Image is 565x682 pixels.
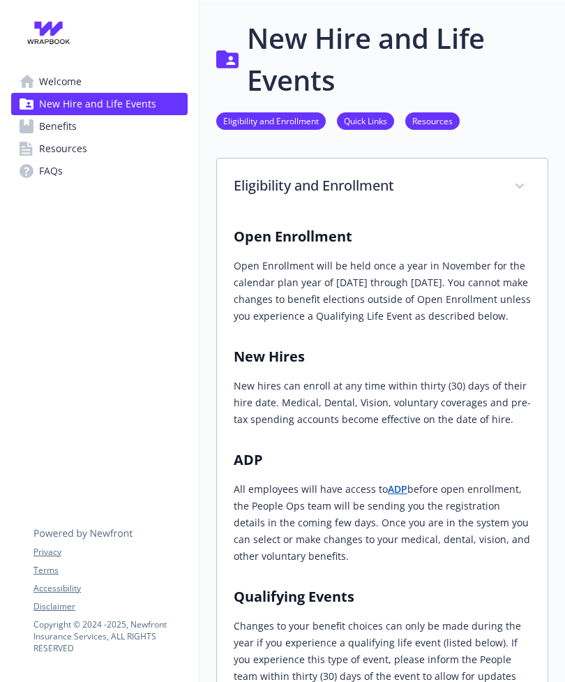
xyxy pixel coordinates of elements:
[33,546,187,558] a: Privacy
[11,160,188,182] a: FAQs
[217,158,548,216] div: Eligibility and Enrollment
[234,175,497,196] p: Eligibility and Enrollment
[234,587,354,606] strong: Qualifying Events
[234,481,531,565] p: All employees will have access to before open enrollment, the People Ops team will be sending you...
[39,71,82,93] span: Welcome
[11,93,188,115] a: New Hire and Life Events
[11,71,188,93] a: Welcome
[247,17,548,101] h1: New Hire and Life Events
[33,564,187,577] a: Terms
[39,115,77,138] span: Benefits
[234,258,531,325] p: Open Enrollment will be held once a year in November for the calendar plan year of [DATE] through...
[11,138,188,160] a: Resources
[388,482,407,496] a: ADP
[234,378,531,428] p: New hires can enroll at any time within thirty (30) days of their hire date. Medical, Dental, Vis...
[39,160,63,182] span: FAQs
[234,227,352,246] strong: Open Enrollment
[337,114,394,127] a: Quick Links
[33,618,187,654] p: Copyright © 2024 - 2025 , Newfront Insurance Services, ALL RIGHTS RESERVED
[39,93,156,115] span: New Hire and Life Events
[33,600,187,613] a: Disclaimer
[405,114,460,127] a: Resources
[234,347,305,366] strong: New Hires
[216,114,326,127] a: Eligibility and Enrollment
[234,450,263,469] strong: ADP
[33,582,187,595] a: Accessibility
[39,138,87,160] span: Resources
[11,115,188,138] a: Benefits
